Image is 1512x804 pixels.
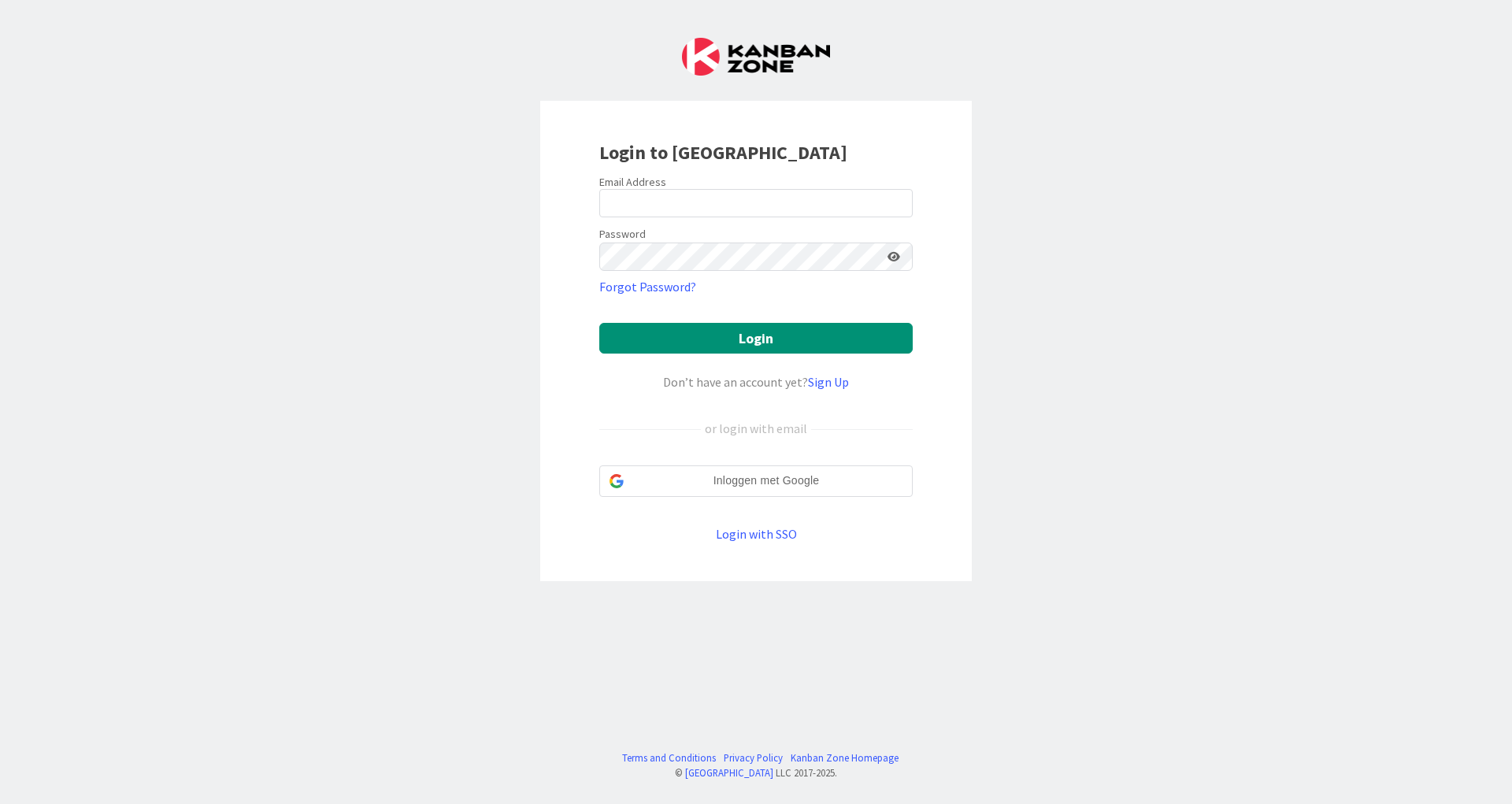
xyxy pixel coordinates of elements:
button: Login [599,323,913,354]
a: Terms and Conditions [622,750,716,765]
b: Login to [GEOGRAPHIC_DATA] [599,140,847,165]
span: Inloggen met Google [630,472,902,489]
div: © LLC 2017- 2025 . [614,765,899,780]
a: Sign Up [808,374,849,390]
label: Password [599,226,646,243]
div: or login with email [701,419,811,438]
a: Kanban Zone Homepage [791,750,899,765]
div: Inloggen met Google [599,465,913,497]
label: Email Address [599,175,666,189]
img: Kanban Zone [682,38,830,76]
a: Login with SSO [716,526,797,542]
a: [GEOGRAPHIC_DATA] [685,766,773,779]
a: Privacy Policy [724,750,783,765]
a: Forgot Password? [599,277,696,296]
div: Don’t have an account yet? [599,372,913,391]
